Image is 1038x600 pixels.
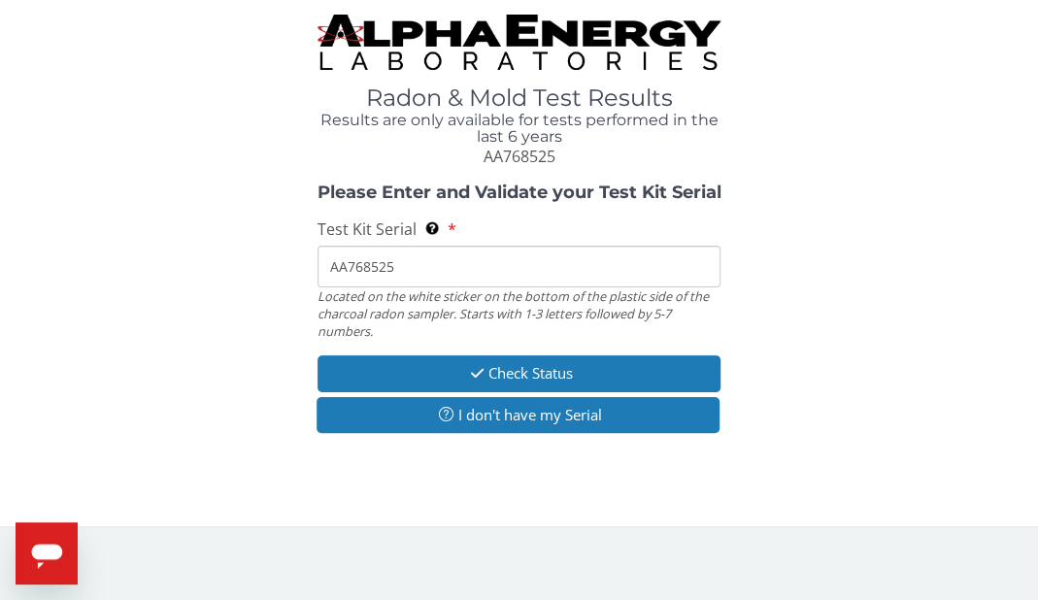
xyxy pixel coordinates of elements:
[318,112,721,146] h4: Results are only available for tests performed in the last 6 years
[318,287,721,341] div: Located on the white sticker on the bottom of the plastic side of the charcoal radon sampler. Sta...
[317,397,720,433] button: I don't have my Serial
[318,218,417,240] span: Test Kit Serial
[317,182,720,203] strong: Please Enter and Validate your Test Kit Serial
[318,355,721,391] button: Check Status
[483,146,554,167] span: AA768525
[16,522,78,584] iframe: Button to launch messaging window, conversation in progress
[318,15,721,70] img: TightCrop.jpg
[318,85,721,111] h1: Radon & Mold Test Results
